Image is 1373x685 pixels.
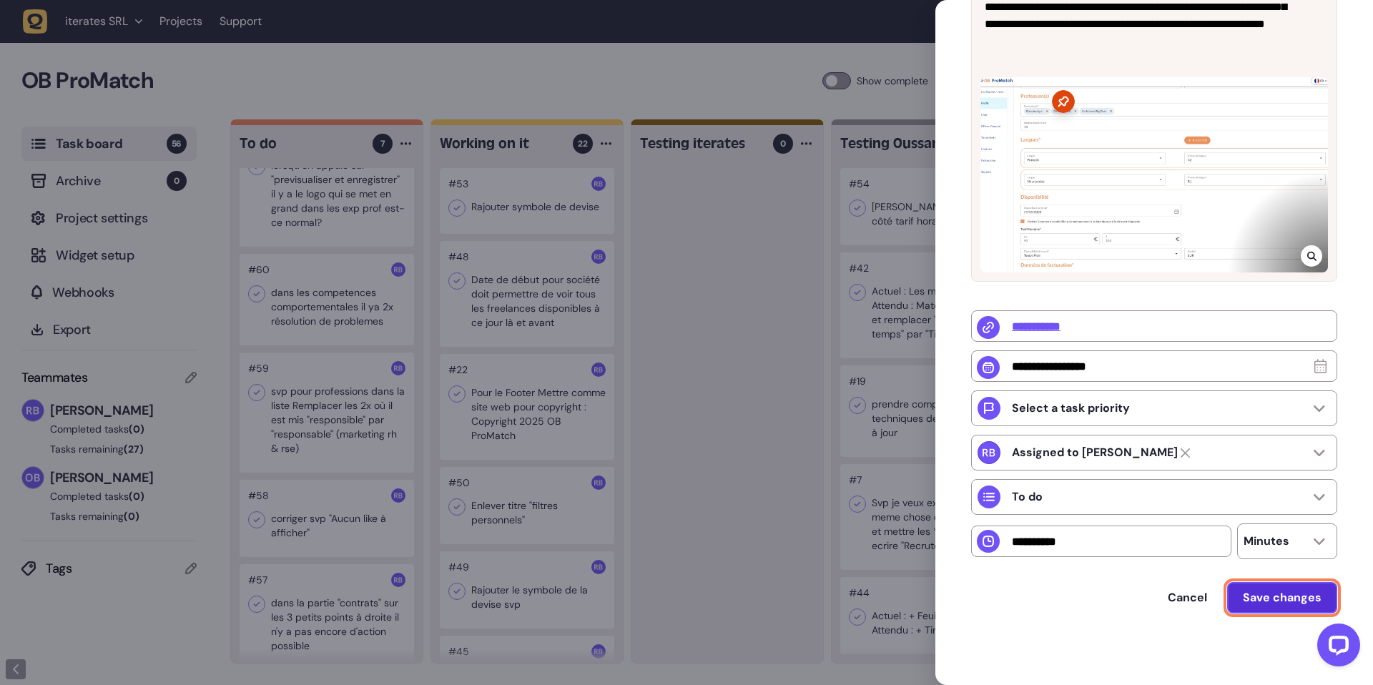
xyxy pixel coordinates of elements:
p: Select a task priority [1012,401,1130,415]
button: Cancel [1153,583,1221,612]
iframe: LiveChat chat widget [1306,618,1366,678]
p: To do [1012,490,1043,504]
strong: Rodolphe Balay [1012,445,1178,460]
span: Save changes [1243,590,1322,605]
span: Cancel [1168,590,1207,605]
p: Minutes [1244,534,1289,548]
button: Save changes [1227,582,1337,613]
